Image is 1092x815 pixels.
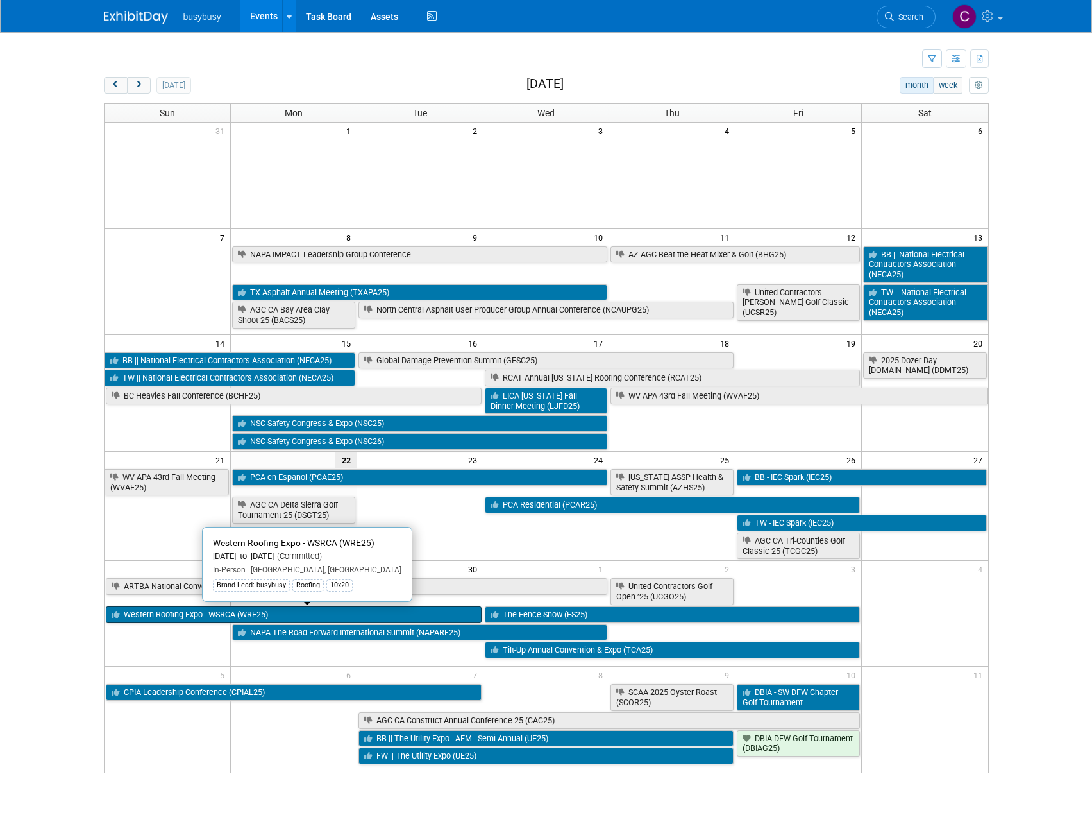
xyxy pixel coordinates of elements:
[358,730,734,747] a: BB || The Utility Expo - AEM - Semi-Annual (UE25)
[737,730,860,757] a: DBIA DFW Golf Tournament (DBIAG25)
[232,302,355,328] a: AGC CA Bay Area Clay Shoot 25 (BACS25)
[105,469,229,495] a: WV APA 43rd Fall Meeting (WVAF25)
[918,108,932,118] span: Sat
[467,561,483,577] span: 30
[610,388,987,404] a: WV APA 43rd Fall Meeting (WVAF25)
[219,667,230,683] span: 5
[894,12,923,22] span: Search
[358,352,734,369] a: Global Damage Prevention Summit (GESC25)
[214,452,230,468] span: 21
[737,515,986,531] a: TW - IEC Spark (IEC25)
[863,246,987,283] a: BB || National Electrical Contractors Association (NECA25)
[664,108,680,118] span: Thu
[467,452,483,468] span: 23
[232,284,608,301] a: TX Asphalt Annual Meeting (TXAPA25)
[413,108,427,118] span: Tue
[537,108,555,118] span: Wed
[358,302,734,318] a: North Central Asphalt User Producer Group Annual Conference (NCAUPG25)
[485,388,608,414] a: LICA [US_STATE] Fall Dinner Meeting (LJFD25)
[127,77,151,94] button: next
[213,579,290,591] div: Brand Lead: busybusy
[877,6,936,28] a: Search
[471,229,483,245] span: 9
[610,246,860,263] a: AZ AGC Beat the Heat Mixer & Golf (BHG25)
[326,579,353,591] div: 10x20
[845,335,861,351] span: 19
[719,229,735,245] span: 11
[471,667,483,683] span: 7
[485,606,861,623] a: The Fence Show (FS25)
[105,352,355,369] a: BB || National Electrical Contractors Association (NECA25)
[335,452,357,468] span: 22
[845,452,861,468] span: 26
[977,123,988,139] span: 6
[345,667,357,683] span: 6
[232,624,608,641] a: NAPA The Road Forward International Summit (NAPARF25)
[972,335,988,351] span: 20
[526,77,564,91] h2: [DATE]
[485,497,861,513] a: PCA Residential (PCAR25)
[952,4,977,29] img: Collin Larson
[793,108,803,118] span: Fri
[592,335,609,351] span: 17
[933,77,962,94] button: week
[358,748,734,764] a: FW || The Utility Expo (UE25)
[719,452,735,468] span: 25
[975,81,983,90] i: Personalize Calendar
[737,533,860,559] a: AGC CA Tri-Counties Golf Classic 25 (TCGC25)
[213,538,374,548] span: Western Roofing Expo - WSRCA (WRE25)
[232,497,355,523] a: AGC CA Delta Sierra Golf Tournament 25 (DSGT25)
[863,352,986,379] a: 2025 Dozer Day [DOMAIN_NAME] (DDMT25)
[737,284,860,321] a: United Contractors [PERSON_NAME] Golf Classic (UCSR25)
[592,452,609,468] span: 24
[232,415,608,432] a: NSC Safety Congress & Expo (NSC25)
[104,11,168,24] img: ExhibitDay
[485,642,861,658] a: Tilt-Up Annual Convention & Expo (TCA25)
[213,551,401,562] div: [DATE] to [DATE]
[214,335,230,351] span: 14
[156,77,190,94] button: [DATE]
[485,370,861,386] a: RCAT Annual [US_STATE] Roofing Conference (RCAT25)
[719,335,735,351] span: 18
[597,667,609,683] span: 8
[845,667,861,683] span: 10
[104,77,128,94] button: prev
[105,370,355,386] a: TW || National Electrical Contractors Association (NECA25)
[340,335,357,351] span: 15
[246,565,401,574] span: [GEOGRAPHIC_DATA], [GEOGRAPHIC_DATA]
[969,77,988,94] button: myCustomButton
[972,229,988,245] span: 13
[232,469,608,486] a: PCA en Espanol (PCAE25)
[610,684,734,710] a: SCAA 2025 Oyster Roast (SCOR25)
[597,123,609,139] span: 3
[183,12,221,22] span: busybusy
[274,551,322,561] span: (Committed)
[723,561,735,577] span: 2
[610,578,734,605] a: United Contractors Golf Open ’25 (UCGO25)
[345,229,357,245] span: 8
[723,123,735,139] span: 4
[106,388,482,404] a: BC Heavies Fall Conference (BCHF25)
[213,565,246,574] span: In-Person
[900,77,934,94] button: month
[850,123,861,139] span: 5
[592,229,609,245] span: 10
[737,684,860,710] a: DBIA - SW DFW Chapter Golf Tournament
[232,246,608,263] a: NAPA IMPACT Leadership Group Conference
[292,579,324,591] div: Roofing
[232,433,608,450] a: NSC Safety Congress & Expo (NSC26)
[467,335,483,351] span: 16
[214,123,230,139] span: 31
[358,712,860,729] a: AGC CA Construct Annual Conference 25 (CAC25)
[610,469,734,495] a: [US_STATE] ASSP Health & Safety Summit (AZHS25)
[345,123,357,139] span: 1
[219,229,230,245] span: 7
[597,561,609,577] span: 1
[106,606,482,623] a: Western Roofing Expo - WSRCA (WRE25)
[863,284,987,321] a: TW || National Electrical Contractors Association (NECA25)
[845,229,861,245] span: 12
[106,684,482,701] a: CPIA Leadership Conference (CPIAL25)
[972,452,988,468] span: 27
[471,123,483,139] span: 2
[106,578,608,595] a: ARTBA National Convention ’25 (ART25)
